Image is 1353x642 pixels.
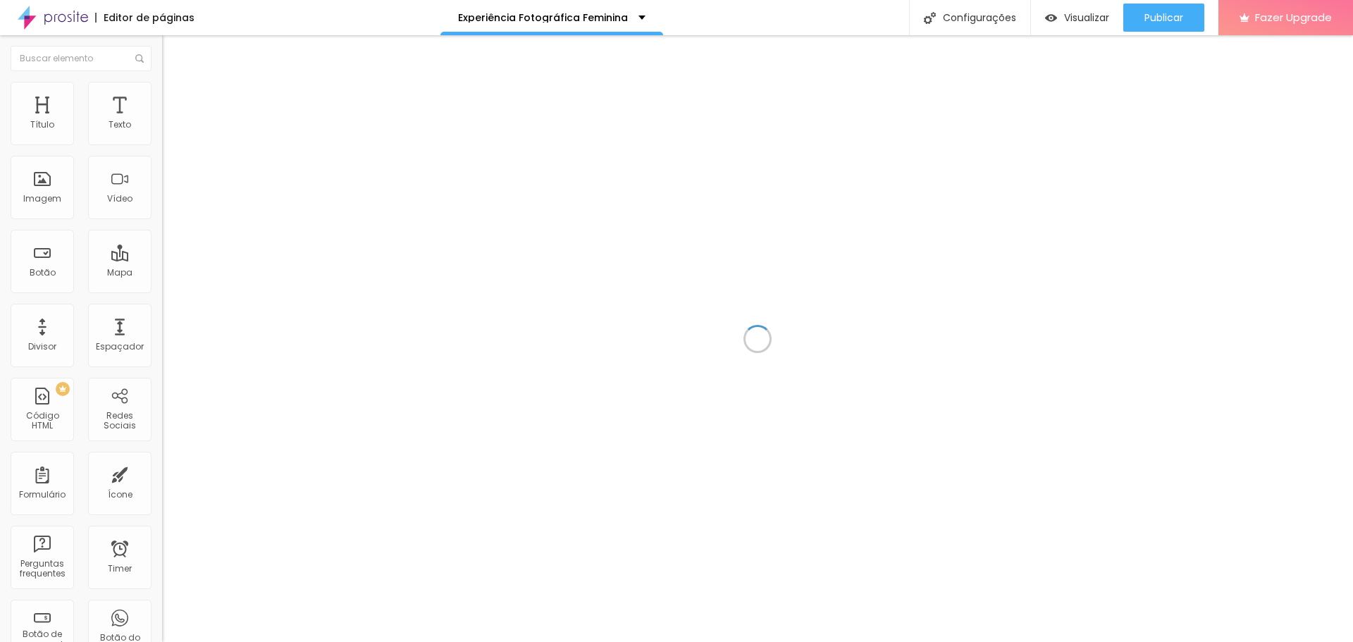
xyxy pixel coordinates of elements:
div: Espaçador [96,342,144,352]
img: Icone [924,12,936,24]
button: Visualizar [1031,4,1123,32]
div: Vídeo [107,194,132,204]
p: Experiência Fotográfica Feminina [458,13,628,23]
input: Buscar elemento [11,46,152,71]
div: Formulário [19,490,66,500]
div: Mapa [107,268,132,278]
div: Redes Sociais [92,411,147,431]
div: Timer [108,564,132,574]
button: Publicar [1123,4,1204,32]
span: Publicar [1144,12,1183,23]
img: Icone [135,54,144,63]
div: Divisor [28,342,56,352]
div: Perguntas frequentes [14,559,70,579]
span: Fazer Upgrade [1255,11,1332,23]
div: Código HTML [14,411,70,431]
div: Título [30,120,54,130]
span: Visualizar [1064,12,1109,23]
div: Imagem [23,194,61,204]
div: Texto [109,120,131,130]
div: Editor de páginas [95,13,194,23]
div: Ícone [108,490,132,500]
div: Botão [30,268,56,278]
img: view-1.svg [1045,12,1057,24]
